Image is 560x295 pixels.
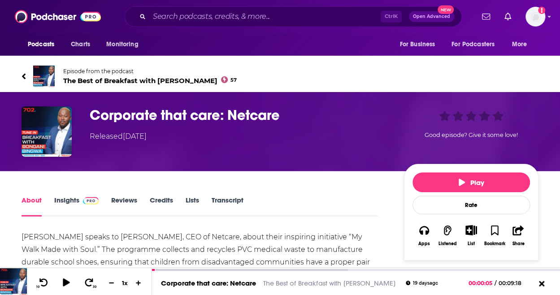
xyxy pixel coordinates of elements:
span: Play [459,178,484,187]
button: Show profile menu [525,7,545,26]
button: Bookmark [483,219,506,252]
span: For Business [399,38,435,51]
div: 1 x [117,279,133,286]
span: Open Advanced [413,14,450,19]
div: Rate [412,196,530,214]
a: Credits [150,196,173,216]
svg: Add a profile image [538,7,545,14]
div: List [468,241,475,247]
div: Released [DATE] [90,131,147,142]
a: Charts [65,36,96,53]
span: Good episode? Give it some love! [425,132,518,138]
button: Play [412,172,530,192]
span: Logged in as esmith_bg [525,7,545,26]
a: About [22,196,42,216]
a: The Best of Breakfast with Bongani BingwaEpisode from the podcastThe Best of Breakfast with [PERS... [22,66,538,87]
button: Open AdvancedNew [409,11,454,22]
div: Listened [438,241,457,247]
img: Podchaser - Follow, Share and Rate Podcasts [15,8,101,25]
button: Listened [436,219,459,252]
div: Show More ButtonList [460,219,483,252]
span: New [438,5,454,14]
span: 00:00:05 [469,280,495,286]
div: Apps [418,241,430,247]
img: Corporate that care: Netcare [22,106,72,157]
span: Monitoring [106,38,138,51]
a: Corporate that care: Netcare [161,279,256,287]
a: Show notifications dropdown [501,9,515,24]
a: The Best of Breakfast with [PERSON_NAME] [263,279,395,287]
a: Transcript [212,196,243,216]
button: open menu [506,36,538,53]
span: 00:09:18 [496,280,530,286]
img: Podchaser Pro [83,197,99,204]
a: Reviews [111,196,137,216]
span: Ctrl K [381,11,402,22]
input: Search podcasts, credits, & more... [149,9,381,24]
button: open menu [446,36,508,53]
span: Charts [71,38,90,51]
div: Share [512,241,524,247]
button: Apps [412,219,436,252]
button: Show More Button [462,225,480,235]
span: 57 [230,78,237,82]
button: open menu [22,36,66,53]
span: / [495,280,496,286]
span: More [512,38,527,51]
span: Episode from the podcast [63,68,237,75]
button: open menu [393,36,446,53]
button: 10 [35,277,52,289]
img: The Best of Breakfast with Bongani Bingwa [33,66,55,87]
a: InsightsPodchaser Pro [54,196,99,216]
span: 10 [36,285,39,289]
button: Share [507,219,530,252]
span: The Best of Breakfast with [PERSON_NAME] [63,76,237,85]
div: Search podcasts, credits, & more... [125,6,462,27]
span: 30 [93,285,96,289]
a: Lists [186,196,199,216]
button: open menu [100,36,150,53]
span: For Podcasters [451,38,495,51]
div: 19 days ago [406,281,438,286]
img: User Profile [525,7,545,26]
div: Bookmark [484,241,505,247]
h1: Corporate that care: Netcare [90,106,390,124]
a: Show notifications dropdown [478,9,494,24]
button: 30 [81,277,98,289]
span: Podcasts [28,38,54,51]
